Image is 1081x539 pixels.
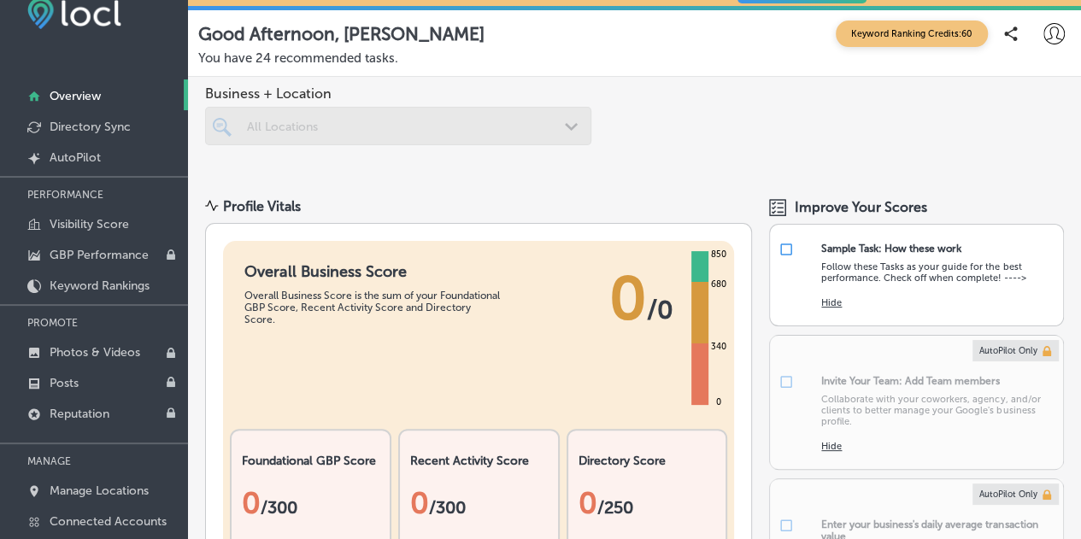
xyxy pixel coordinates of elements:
[50,217,129,231] p: Visibility Score
[50,150,101,165] p: AutoPilot
[708,278,730,291] div: 680
[50,483,149,498] p: Manage Locations
[410,485,548,521] div: 0
[821,243,961,255] div: Sample Task: How these work
[836,21,988,47] span: Keyword Ranking Credits: 60
[708,248,730,261] div: 850
[50,278,150,293] p: Keyword Rankings
[50,120,131,134] p: Directory Sync
[50,376,79,390] p: Posts
[242,454,379,468] h2: Foundational GBP Score
[244,262,501,281] h1: Overall Business Score
[821,441,842,452] button: Hide
[795,199,927,215] span: Improve Your Scores
[50,345,140,360] p: Photos & Videos
[244,290,501,325] div: Overall Business Score is the sum of your Foundational GBP Score, Recent Activity Score and Direc...
[223,198,301,214] div: Profile Vitals
[579,454,716,468] h2: Directory Score
[609,262,647,334] span: 0
[50,407,109,421] p: Reputation
[410,454,548,468] h2: Recent Activity Score
[50,89,101,103] p: Overview
[198,50,1071,66] p: You have 24 recommended tasks.
[50,248,149,262] p: GBP Performance
[579,485,716,521] div: 0
[713,395,725,409] div: 0
[261,497,297,518] span: / 300
[597,497,633,518] span: /250
[821,297,842,308] button: Hide
[821,261,1055,284] p: Follow these Tasks as your guide for the best performance. Check off when complete! ---->
[708,340,730,354] div: 340
[647,295,673,325] span: / 0
[242,485,379,521] div: 0
[429,497,466,518] span: /300
[50,514,167,529] p: Connected Accounts
[198,23,485,44] p: Good Afternoon, [PERSON_NAME]
[205,85,591,102] span: Business + Location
